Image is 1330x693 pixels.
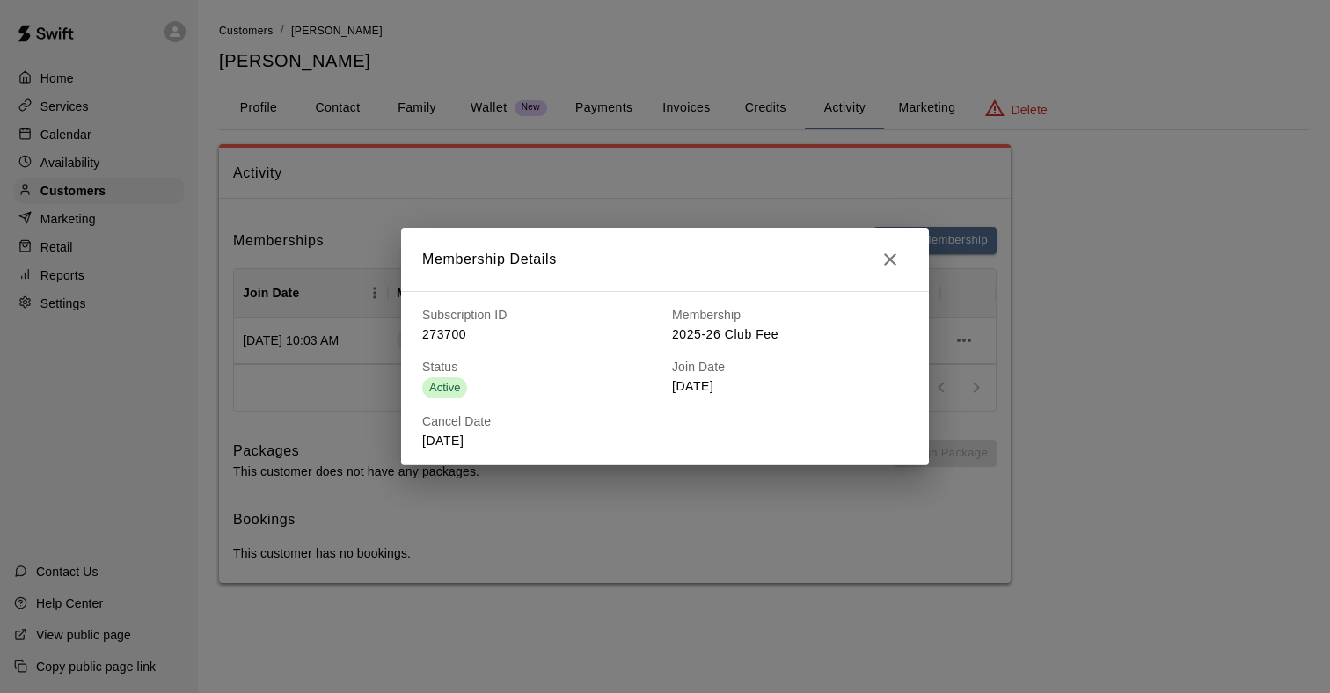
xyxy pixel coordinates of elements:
p: [DATE] [672,377,908,396]
h6: Status [422,358,658,377]
p: [DATE] [422,432,658,450]
h6: Subscription ID [422,306,658,325]
p: 273700 [422,325,658,344]
h6: Cancel Date [422,412,658,432]
h6: Membership Details [422,248,557,271]
span: Active [422,381,467,394]
h6: Membership [672,306,908,325]
h6: Join Date [672,358,908,377]
p: 2025-26 Club Fee [672,325,908,344]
